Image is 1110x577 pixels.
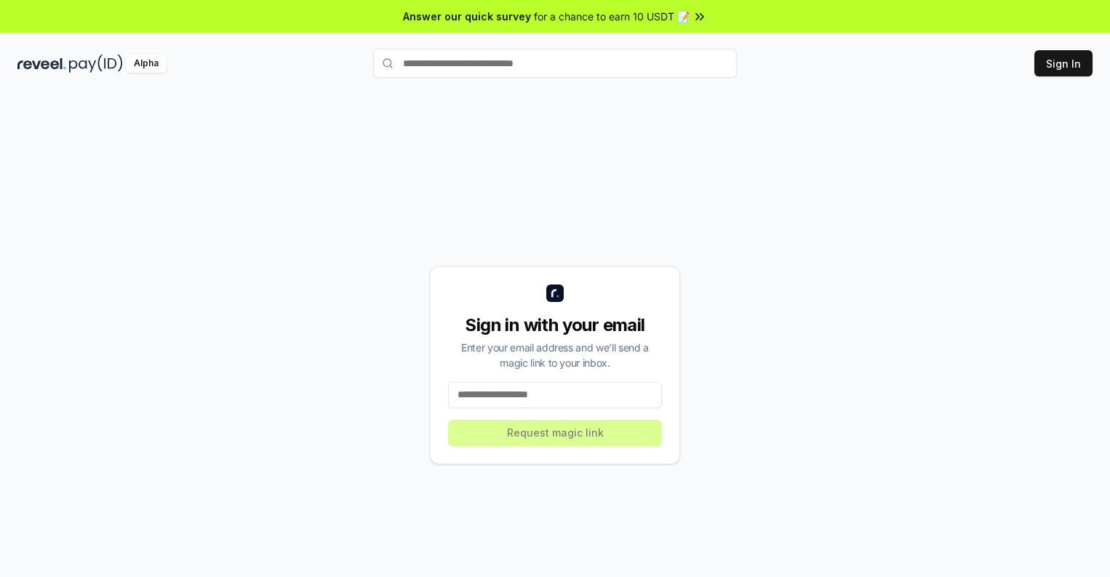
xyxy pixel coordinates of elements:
[534,9,690,24] span: for a chance to earn 10 USDT 📝
[448,340,662,370] div: Enter your email address and we’ll send a magic link to your inbox.
[403,9,531,24] span: Answer our quick survey
[448,314,662,337] div: Sign in with your email
[546,284,564,302] img: logo_small
[69,55,123,73] img: pay_id
[1034,50,1093,76] button: Sign In
[17,55,66,73] img: reveel_dark
[126,55,167,73] div: Alpha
